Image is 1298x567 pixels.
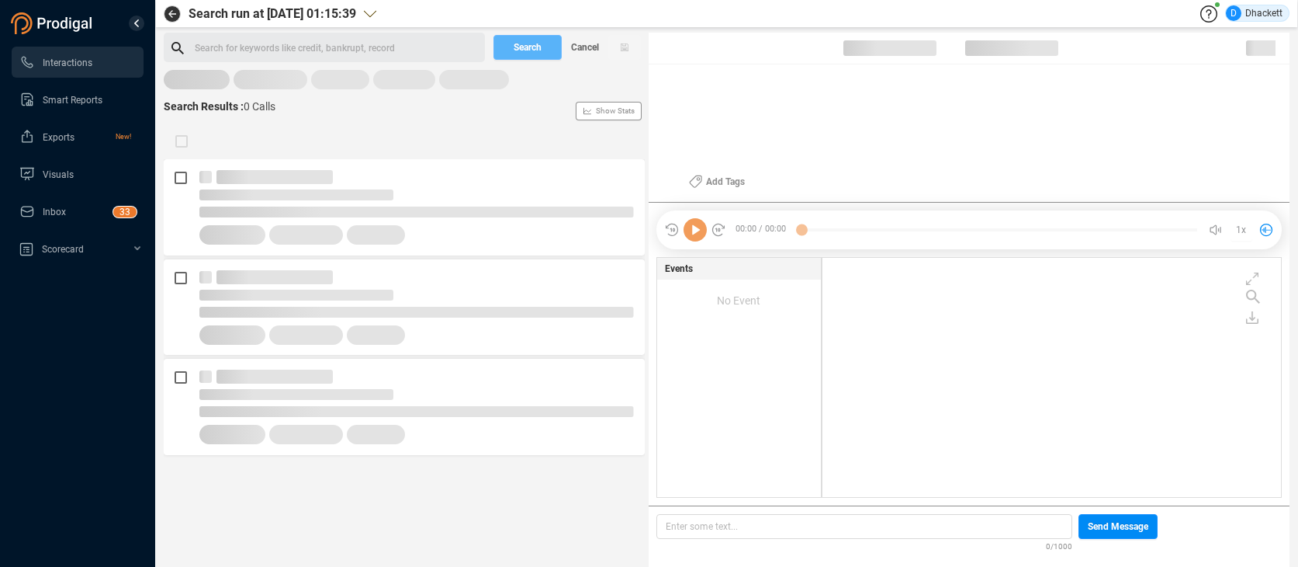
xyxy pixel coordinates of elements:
p: 3 [119,207,125,222]
li: Visuals [12,158,144,190]
span: Add Tags [706,169,745,194]
a: Smart Reports [19,84,131,115]
div: grid [830,262,1281,496]
span: 00:00 / 00:00 [726,218,802,242]
div: No Event [657,280,821,322]
div: Dhackett [1226,5,1282,21]
a: Visuals [19,158,131,190]
span: Inbox [43,207,66,217]
button: Add Tags [680,169,754,194]
span: Cancel [571,35,599,60]
li: Inbox [12,196,144,227]
span: Events [665,262,693,276]
span: Scorecard [42,244,84,255]
span: New! [116,121,131,152]
span: Interactions [43,57,92,68]
p: 3 [125,207,130,222]
button: 1x [1231,219,1252,241]
button: Cancel [562,35,608,60]
li: Exports [12,121,144,152]
span: Send Message [1088,514,1148,539]
span: 0/1000 [1046,539,1072,552]
span: Smart Reports [43,95,102,106]
img: prodigal-logo [11,12,96,34]
li: Interactions [12,47,144,78]
span: Visuals [43,169,74,180]
span: 0 Calls [244,100,275,113]
span: Search run at [DATE] 01:15:39 [189,5,356,23]
span: 1x [1236,217,1246,242]
span: Show Stats [596,18,635,204]
sup: 33 [113,207,137,217]
span: D [1231,5,1237,21]
span: Search Results : [164,100,244,113]
a: Inbox [19,196,131,227]
span: Exports [43,132,74,143]
button: Send Message [1078,514,1158,539]
a: Interactions [19,47,131,78]
button: Show Stats [576,102,642,120]
a: ExportsNew! [19,121,131,152]
li: Smart Reports [12,84,144,115]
